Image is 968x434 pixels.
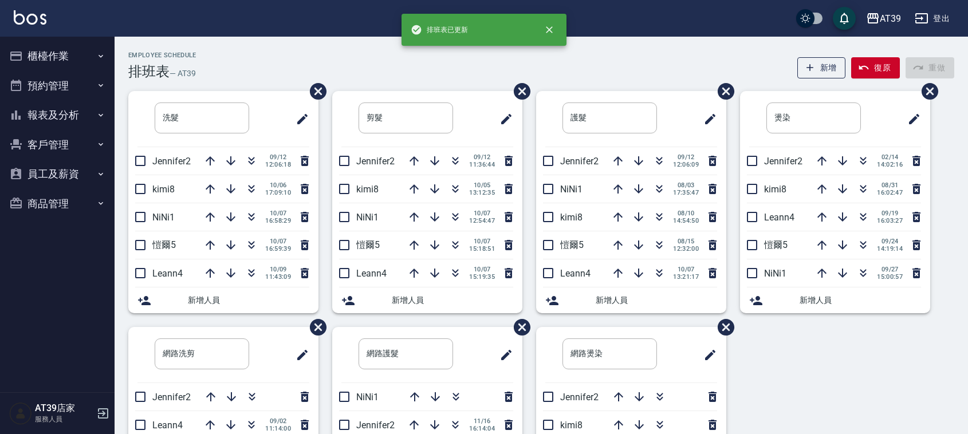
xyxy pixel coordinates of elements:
span: Jennifer2 [560,392,599,403]
input: 排版標題 [766,102,861,133]
span: 12:54:47 [469,217,495,224]
span: Jennifer2 [356,420,395,431]
span: Jennifer2 [356,156,395,167]
span: NiNi1 [560,184,583,195]
input: 排版標題 [359,338,453,369]
span: 11/16 [469,417,495,425]
span: 16:14:04 [469,425,495,432]
span: Leann4 [764,212,794,223]
p: 服務人員 [35,414,93,424]
span: NiNi1 [356,212,379,223]
input: 排版標題 [359,102,453,133]
input: 排版標題 [562,338,657,369]
span: 愷爾5 [560,239,584,250]
div: 新增人員 [332,287,522,313]
button: 新增 [797,57,846,78]
span: 16:59:39 [265,245,291,252]
span: NiNi1 [764,268,786,279]
span: 愷爾5 [356,239,380,250]
h2: Employee Schedule [128,52,196,59]
span: 12:06:09 [673,161,699,168]
span: kimi8 [764,184,786,195]
span: 14:19:14 [877,245,903,252]
button: 復原 [851,57,900,78]
span: 10/06 [265,182,291,189]
span: 修改班表的標題 [493,341,513,369]
span: 刪除班表 [709,74,736,108]
span: 15:19:35 [469,273,495,281]
div: AT39 [880,11,901,26]
span: 10/05 [469,182,495,189]
button: 員工及薪資 [5,159,110,189]
span: Jennifer2 [560,156,599,167]
button: AT39 [861,7,906,30]
span: 刪除班表 [709,310,736,344]
span: 新增人員 [188,294,309,306]
span: 10/07 [469,210,495,217]
span: kimi8 [152,184,175,195]
span: 修改班表的標題 [697,341,717,369]
span: 13:12:35 [469,189,495,196]
span: Jennifer2 [764,156,802,167]
span: 10/09 [265,266,291,273]
span: 刪除班表 [301,310,328,344]
span: 16:02:47 [877,189,903,196]
span: NiNi1 [356,392,379,403]
span: 11:43:09 [265,273,291,281]
span: 排班表已更新 [411,24,468,35]
h5: AT39店家 [35,403,93,414]
img: Person [9,402,32,425]
span: 刪除班表 [505,74,532,108]
span: NiNi1 [152,212,175,223]
button: save [833,7,856,30]
button: 預約管理 [5,71,110,101]
input: 排版標題 [155,338,249,369]
span: 修改班表的標題 [697,105,717,133]
span: 新增人員 [800,294,921,306]
div: 新增人員 [128,287,318,313]
span: 17:09:10 [265,189,291,196]
button: 登出 [910,8,954,29]
span: 刪除班表 [301,74,328,108]
span: 09/27 [877,266,903,273]
span: kimi8 [356,184,379,195]
span: Leann4 [152,420,183,431]
span: 15:18:51 [469,245,495,252]
h6: — AT39 [170,68,196,80]
span: 修改班表的標題 [900,105,921,133]
span: 12:06:18 [265,161,291,168]
span: Jennifer2 [152,392,191,403]
span: 09/12 [673,153,699,161]
span: 愷爾5 [152,239,176,250]
span: 08/15 [673,238,699,245]
span: 修改班表的標題 [493,105,513,133]
span: 刪除班表 [913,74,940,108]
div: 新增人員 [536,287,726,313]
span: kimi8 [560,212,583,223]
div: 新增人員 [740,287,930,313]
button: close [537,17,562,42]
img: Logo [14,10,46,25]
span: 02/14 [877,153,903,161]
span: 修改班表的標題 [289,105,309,133]
span: 08/03 [673,182,699,189]
span: 10/07 [673,266,699,273]
span: 09/12 [469,153,495,161]
span: 09/12 [265,153,291,161]
span: 15:00:57 [877,273,903,281]
span: kimi8 [560,420,583,431]
span: 11:36:44 [469,161,495,168]
span: 08/31 [877,182,903,189]
span: 09/24 [877,238,903,245]
span: 新增人員 [392,294,513,306]
span: 14:54:50 [673,217,699,224]
span: 12:32:00 [673,245,699,252]
span: 09/02 [265,417,291,425]
span: 10/07 [469,238,495,245]
span: Jennifer2 [152,156,191,167]
span: 新增人員 [596,294,717,306]
span: 13:21:17 [673,273,699,281]
span: Leann4 [560,268,591,279]
button: 報表及分析 [5,100,110,130]
span: 10/07 [265,210,291,217]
